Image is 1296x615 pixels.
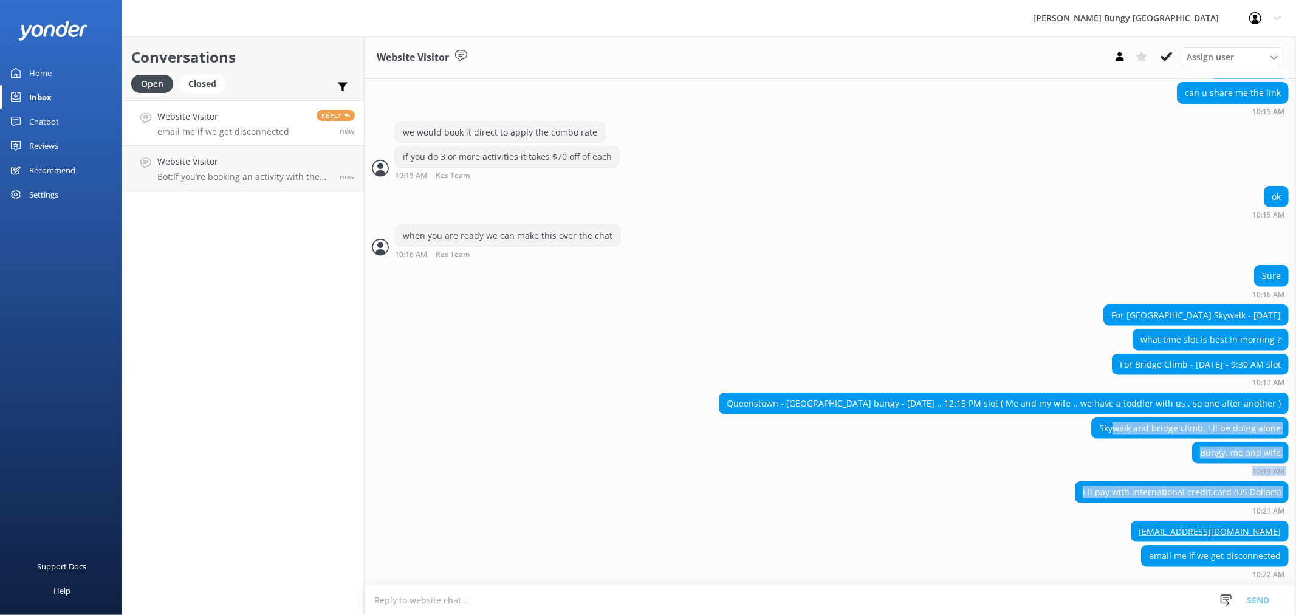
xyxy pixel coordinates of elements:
strong: 10:16 AM [1252,291,1284,298]
div: we would book it direct to apply the combo rate [396,122,605,143]
span: Aug 23 2025 10:21am (UTC +12:00) Pacific/Auckland [340,171,355,182]
div: Aug 23 2025 10:19am (UTC +12:00) Pacific/Auckland [1192,467,1289,475]
div: Chatbot [29,109,59,134]
strong: 10:15 AM [1252,211,1284,219]
strong: 10:15 AM [1252,108,1284,115]
span: Res Team [436,172,470,180]
img: yonder-white-logo.png [18,21,88,41]
div: Help [53,579,70,603]
div: Sure [1255,266,1288,286]
div: Aug 23 2025 10:17am (UTC +12:00) Pacific/Auckland [1112,378,1289,387]
div: email me if we get disconnected [1142,546,1288,566]
div: Reviews [29,134,58,158]
div: Inbox [29,85,52,109]
div: what time slot is best in morning ? [1133,329,1288,350]
div: Aug 23 2025 10:15am (UTC +12:00) Pacific/Auckland [1177,107,1289,115]
div: Aug 23 2025 10:16am (UTC +12:00) Pacific/Auckland [1252,290,1289,298]
strong: 10:17 AM [1252,379,1284,387]
div: can u share me the link [1178,83,1288,103]
a: Website VisitorBot:If you’re booking an activity with the Free Bungy Bus, the times shown on the ... [122,146,364,191]
div: Support Docs [38,554,87,579]
div: Bungy, me and wife [1193,442,1288,463]
h4: Website Visitor [157,155,331,168]
span: Res Team [436,251,470,259]
div: i ll pay with international credit card (US Dollars) [1075,482,1288,503]
span: Reply [317,110,355,121]
div: Home [29,61,52,85]
p: Bot: If you’re booking an activity with the Free Bungy Bus, the times shown on the website are bu... [157,171,331,182]
a: [EMAIL_ADDRESS][DOMAIN_NAME] [1139,526,1281,537]
strong: 10:22 AM [1252,571,1284,579]
div: Open [131,75,173,93]
a: Open [131,77,179,90]
div: Aug 23 2025 10:15am (UTC +12:00) Pacific/Auckland [395,171,620,180]
span: Assign user [1187,50,1234,64]
div: For Bridge Climb - [DATE] - 9:30 AM slot [1113,354,1288,375]
div: Aug 23 2025 10:21am (UTC +12:00) Pacific/Auckland [1075,506,1289,515]
div: ok [1264,187,1288,207]
h2: Conversations [131,46,355,69]
p: email me if we get disconnected [157,126,289,137]
a: Closed [179,77,231,90]
div: Recommend [29,158,75,182]
a: Website Visitoremail me if we get disconnectedReplynow [122,100,364,146]
div: Aug 23 2025 10:15am (UTC +12:00) Pacific/Auckland [1252,210,1289,219]
div: Aug 23 2025 10:16am (UTC +12:00) Pacific/Auckland [395,250,620,259]
div: Queenstown - [GEOGRAPHIC_DATA] bungy - [DATE] .. 12:15 PM slot ( Me and my wife .. we have a todd... [719,393,1288,414]
span: Aug 23 2025 10:22am (UTC +12:00) Pacific/Auckland [340,126,355,136]
div: if you do 3 or more activities it takes $70 off of each [396,146,619,167]
strong: 10:19 AM [1252,468,1284,475]
div: when you are ready we can make this over the chat [396,225,620,246]
strong: 10:16 AM [395,251,427,259]
h4: Website Visitor [157,110,289,123]
h3: Website Visitor [377,50,449,66]
div: For [GEOGRAPHIC_DATA] Skywalk - [DATE] [1104,305,1288,326]
div: Assign User [1181,47,1284,67]
div: Settings [29,182,58,207]
strong: 10:15 AM [395,172,427,180]
div: Skywalk and bridge climb, i ll be doing alone [1092,418,1288,439]
div: Closed [179,75,225,93]
strong: 10:21 AM [1252,507,1284,515]
div: Aug 23 2025 10:22am (UTC +12:00) Pacific/Auckland [1141,570,1289,579]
